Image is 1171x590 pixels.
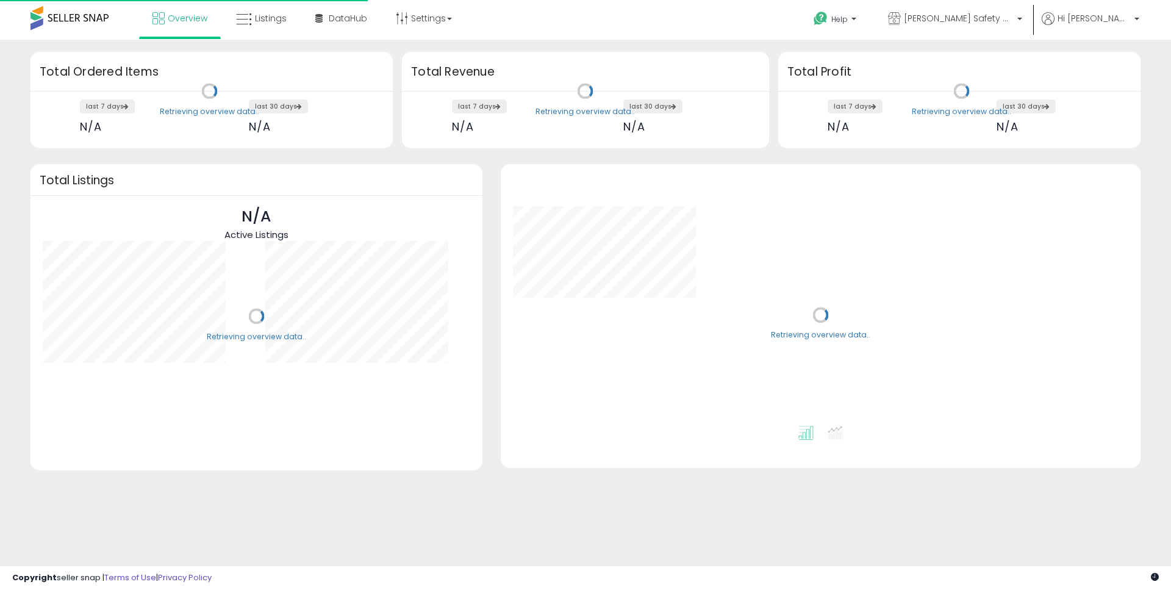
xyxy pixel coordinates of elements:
[329,12,367,24] span: DataHub
[912,106,1011,117] div: Retrieving overview data..
[1042,12,1139,40] a: Hi [PERSON_NAME]
[160,106,259,117] div: Retrieving overview data..
[535,106,635,117] div: Retrieving overview data..
[255,12,287,24] span: Listings
[804,2,868,40] a: Help
[904,12,1014,24] span: [PERSON_NAME] Safety & Supply
[168,12,207,24] span: Overview
[1058,12,1131,24] span: Hi [PERSON_NAME]
[831,14,848,24] span: Help
[207,331,306,342] div: Retrieving overview data..
[813,11,828,26] i: Get Help
[771,330,870,341] div: Retrieving overview data..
